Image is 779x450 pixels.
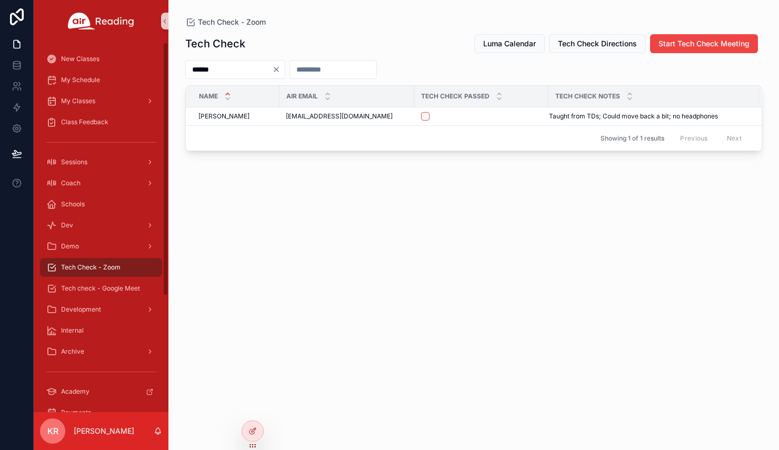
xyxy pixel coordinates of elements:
[286,112,408,121] a: [EMAIL_ADDRESS][DOMAIN_NAME]
[286,92,318,101] span: Air Email
[198,112,273,121] a: [PERSON_NAME]
[61,97,95,105] span: My Classes
[286,112,393,121] span: [EMAIL_ADDRESS][DOMAIN_NAME]
[34,42,168,412] div: scrollable content
[40,237,162,256] a: Demo
[558,38,637,49] span: Tech Check Directions
[61,284,140,293] span: Tech check - Google Meet
[47,425,58,437] span: KR
[185,17,266,27] a: Tech Check - Zoom
[549,112,718,121] span: Taught from TDs; Could move back a bit; no headphones
[555,92,620,101] span: Tech Check Notes
[61,221,73,229] span: Dev
[40,382,162,401] a: Academy
[61,55,99,63] span: New Classes
[40,153,162,172] a: Sessions
[549,34,646,53] button: Tech Check Directions
[40,92,162,111] a: My Classes
[61,263,121,272] span: Tech Check - Zoom
[74,426,134,436] p: [PERSON_NAME]
[61,347,84,356] span: Archive
[198,112,249,121] span: [PERSON_NAME]
[421,92,490,101] span: Tech Check Passed
[61,118,108,126] span: Class Feedback
[61,305,101,314] span: Development
[61,200,85,208] span: Schools
[40,49,162,68] a: New Classes
[40,321,162,340] a: Internal
[40,300,162,319] a: Development
[272,65,285,74] button: Clear
[61,158,87,166] span: Sessions
[199,92,218,101] span: Name
[601,134,664,143] span: Showing 1 of 1 results
[658,38,750,49] span: Start Tech Check Meeting
[61,326,84,335] span: Internal
[474,34,545,53] button: Luma Calendar
[40,195,162,214] a: Schools
[40,279,162,298] a: Tech check - Google Meet
[40,342,162,361] a: Archive
[68,13,134,29] img: App logo
[40,258,162,277] a: Tech Check - Zoom
[40,216,162,235] a: Dev
[185,36,245,51] h1: Tech Check
[650,34,758,53] button: Start Tech Check Meeting
[483,38,536,49] span: Luma Calendar
[61,179,81,187] span: Coach
[198,17,266,27] span: Tech Check - Zoom
[61,408,91,417] span: Payments
[40,403,162,422] a: Payments
[40,113,162,132] a: Class Feedback
[549,112,748,121] a: Taught from TDs; Could move back a bit; no headphones
[40,71,162,89] a: My Schedule
[61,387,89,396] span: Academy
[40,174,162,193] a: Coach
[61,76,100,84] span: My Schedule
[61,242,79,251] span: Demo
